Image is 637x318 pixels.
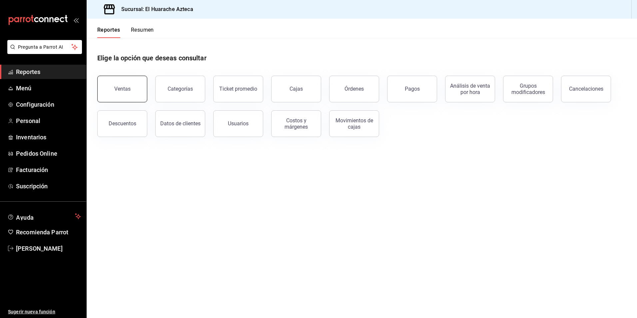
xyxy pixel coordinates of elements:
button: Datos de clientes [155,110,205,137]
button: Descuentos [97,110,147,137]
button: Ticket promedio [213,76,263,102]
div: Costos y márgenes [276,117,317,130]
div: Movimientos de cajas [333,117,375,130]
div: Categorías [168,86,193,92]
button: Movimientos de cajas [329,110,379,137]
button: Análisis de venta por hora [445,76,495,102]
button: Pagos [387,76,437,102]
button: Costos y márgenes [271,110,321,137]
div: Grupos modificadores [507,83,549,95]
span: Ayuda [16,212,72,220]
button: Grupos modificadores [503,76,553,102]
div: Órdenes [344,86,364,92]
a: Pregunta a Parrot AI [5,48,82,55]
button: Usuarios [213,110,263,137]
span: [PERSON_NAME] [16,244,81,253]
button: Resumen [131,27,154,38]
span: Menú [16,84,81,93]
span: Pregunta a Parrot AI [18,44,72,51]
span: Suscripción [16,182,81,191]
div: Ventas [114,86,131,92]
button: open_drawer_menu [73,17,79,23]
span: Personal [16,116,81,125]
span: Pedidos Online [16,149,81,158]
button: Cancelaciones [561,76,611,102]
div: Descuentos [109,120,136,127]
button: Categorías [155,76,205,102]
span: Facturación [16,165,81,174]
div: Cajas [290,86,303,92]
span: Sugerir nueva función [8,308,81,315]
div: Ticket promedio [219,86,257,92]
div: Pagos [405,86,420,92]
h3: Sucursal: El Huarache Azteca [116,5,193,13]
span: Configuración [16,100,81,109]
span: Recomienda Parrot [16,228,81,237]
button: Reportes [97,27,120,38]
div: Cancelaciones [569,86,603,92]
div: navigation tabs [97,27,154,38]
div: Datos de clientes [160,120,201,127]
button: Ventas [97,76,147,102]
div: Análisis de venta por hora [449,83,491,95]
span: Reportes [16,67,81,76]
button: Pregunta a Parrot AI [7,40,82,54]
div: Usuarios [228,120,249,127]
span: Inventarios [16,133,81,142]
h1: Elige la opción que deseas consultar [97,53,207,63]
button: Órdenes [329,76,379,102]
button: Cajas [271,76,321,102]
